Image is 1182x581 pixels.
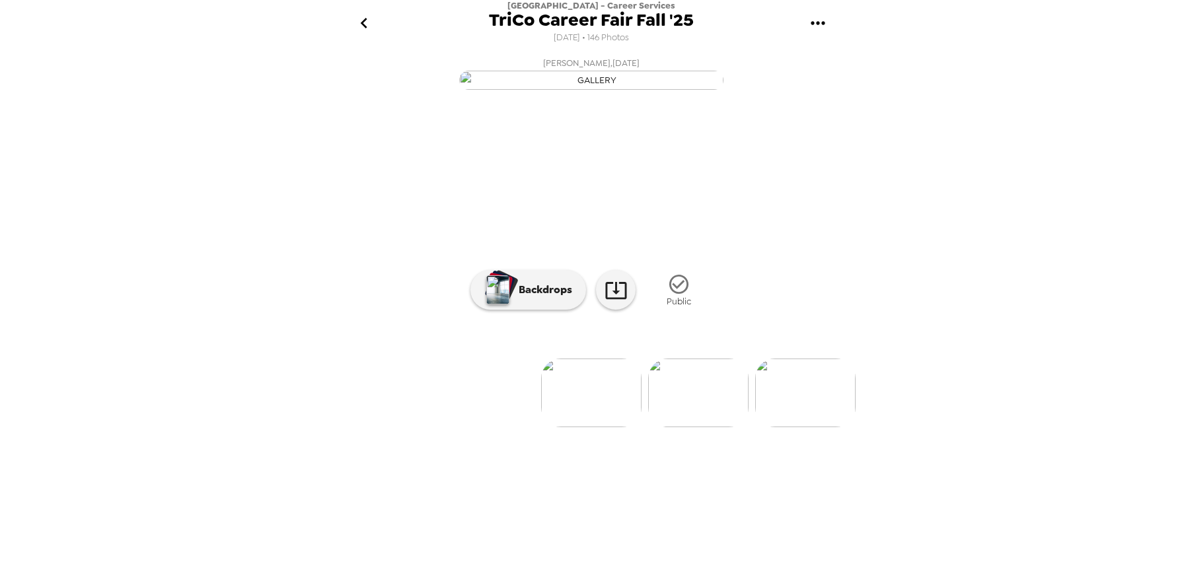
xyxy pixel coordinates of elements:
[554,29,629,47] span: [DATE] • 146 Photos
[470,270,586,310] button: Backdrops
[343,2,386,45] button: go back
[489,11,694,29] span: TriCo Career Fair Fall '25
[327,51,856,94] button: [PERSON_NAME],[DATE]
[667,296,691,307] span: Public
[541,359,642,427] img: gallery
[459,71,723,90] img: gallery
[648,359,749,427] img: gallery
[797,2,840,45] button: gallery menu
[512,282,572,298] p: Backdrops
[755,359,856,427] img: gallery
[646,265,712,315] button: Public
[543,55,640,71] span: [PERSON_NAME] , [DATE]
